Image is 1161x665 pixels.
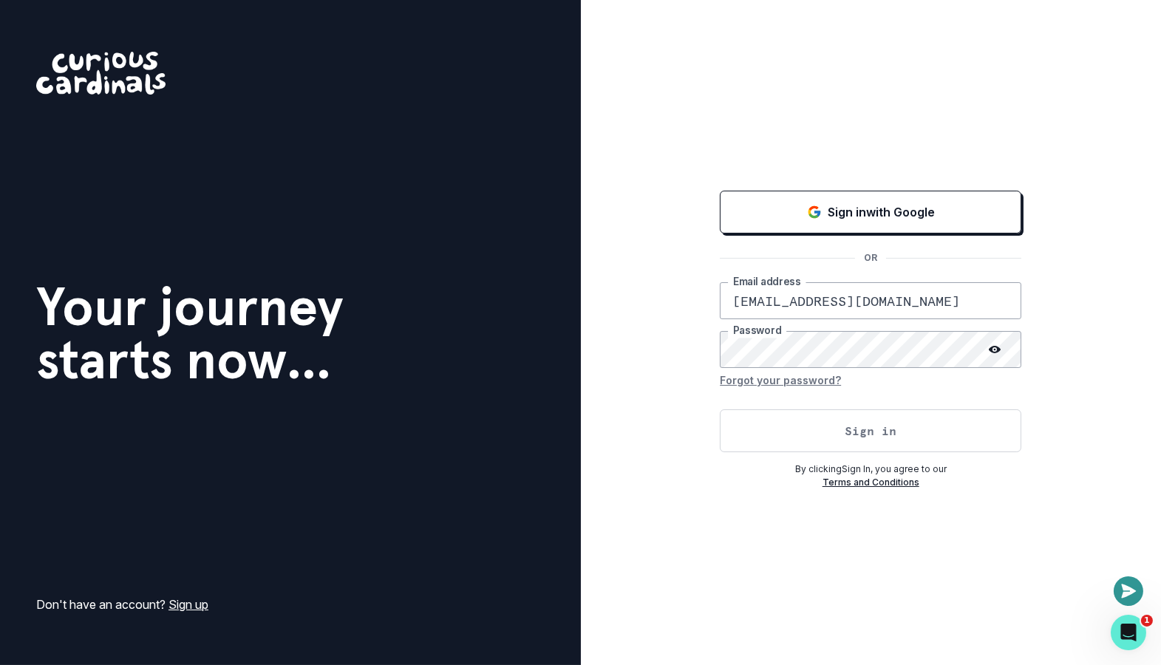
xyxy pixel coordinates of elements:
button: Sign in [720,409,1021,452]
a: Sign up [168,597,208,612]
button: Open or close messaging widget [1114,576,1143,606]
p: Sign in with Google [828,203,935,221]
button: Sign in with Google (GSuite) [720,191,1021,233]
h1: Your journey starts now... [36,280,344,386]
p: OR [855,251,886,265]
iframe: Intercom live chat [1111,615,1146,650]
img: Curious Cardinals Logo [36,52,166,95]
p: Don't have an account? [36,596,208,613]
a: Terms and Conditions [823,477,919,488]
p: By clicking Sign In , you agree to our [720,463,1021,476]
span: 1 [1141,615,1153,627]
button: Forgot your password? [720,368,841,392]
